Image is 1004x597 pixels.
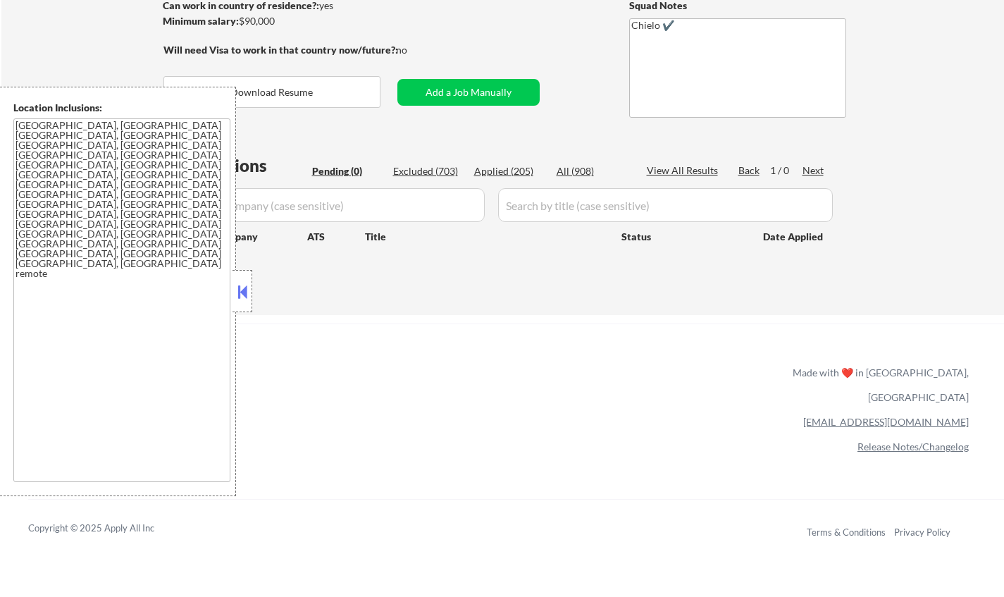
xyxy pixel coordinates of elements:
strong: Will need Visa to work in that country now/future?: [163,44,398,56]
a: [EMAIL_ADDRESS][DOMAIN_NAME] [803,416,969,428]
div: All (908) [557,164,627,178]
div: Pending (0) [312,164,383,178]
div: Company [215,230,307,244]
div: Excluded (703) [393,164,464,178]
div: no [396,43,436,57]
div: $90,000 [163,14,397,28]
strong: Minimum salary: [163,15,239,27]
input: Search by title (case sensitive) [498,188,833,222]
div: Made with ❤️ in [GEOGRAPHIC_DATA], [GEOGRAPHIC_DATA] [787,360,969,410]
div: Title [365,230,608,244]
div: Location Inclusions: [13,101,230,115]
div: 1 / 0 [770,164,802,178]
a: Terms & Conditions [807,527,886,538]
div: Applied (205) [474,164,545,178]
div: Date Applied [763,230,825,244]
button: Download Resume [163,76,380,108]
div: Next [802,164,825,178]
div: View All Results [647,164,722,178]
input: Search by company (case sensitive) [168,188,485,222]
div: Copyright © 2025 Apply All Inc [28,522,190,536]
button: Add a Job Manually [397,79,540,106]
div: Status [621,223,743,249]
a: Privacy Policy [894,527,950,538]
a: Release Notes/Changelog [857,441,969,453]
div: ATS [307,230,365,244]
div: Back [738,164,761,178]
a: Refer & earn free applications 👯‍♀️ [28,380,498,395]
